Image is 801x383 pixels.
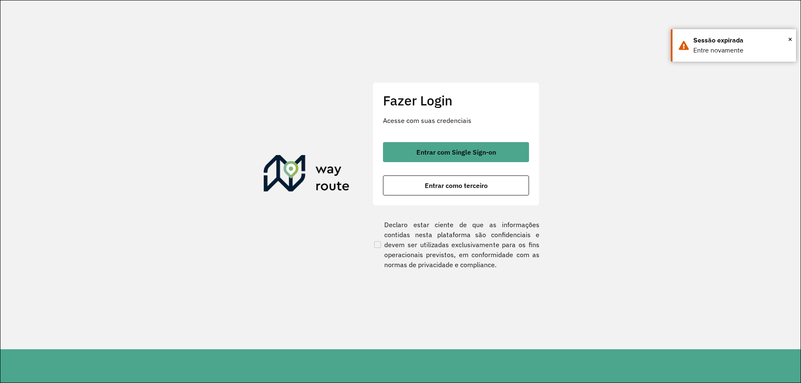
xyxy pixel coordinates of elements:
button: button [383,175,529,195]
span: × [788,33,792,45]
label: Declaro estar ciente de que as informações contidas nesta plataforma são confidenciais e devem se... [373,220,539,270]
p: Acesse com suas credenciais [383,115,529,125]
button: button [383,142,529,162]
div: Entre novamente [693,45,790,55]
span: Entrar como terceiro [425,182,488,189]
h2: Fazer Login [383,93,529,108]
span: Entrar com Single Sign-on [416,149,496,155]
button: Close [788,33,792,45]
div: Sessão expirada [693,35,790,45]
img: Roteirizador AmbevTech [264,155,350,195]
